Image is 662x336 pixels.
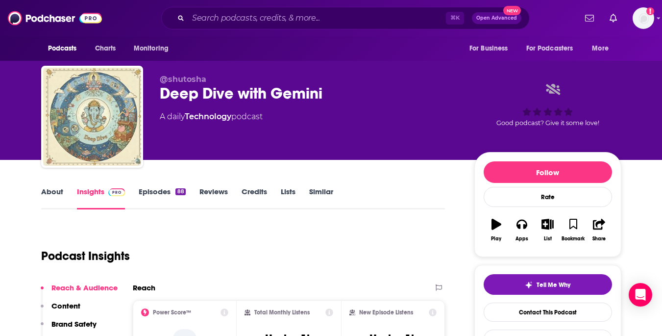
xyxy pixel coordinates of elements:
[185,112,231,121] a: Technology
[41,283,118,301] button: Reach & Audience
[133,283,155,292] h2: Reach
[108,188,125,196] img: Podchaser Pro
[472,12,521,24] button: Open AdvancedNew
[463,39,520,58] button: open menu
[43,68,141,166] img: Deep Dive with Gemini
[474,75,621,135] div: Good podcast? Give it some love!
[509,212,535,248] button: Apps
[585,39,621,58] button: open menu
[446,12,464,25] span: ⌘ K
[48,42,77,55] span: Podcasts
[281,187,295,209] a: Lists
[592,42,609,55] span: More
[139,187,185,209] a: Episodes88
[535,212,560,248] button: List
[160,75,206,84] span: @shutosha
[199,187,228,209] a: Reviews
[562,236,585,242] div: Bookmark
[633,7,654,29] button: Show profile menu
[127,39,181,58] button: open menu
[242,187,267,209] a: Credits
[484,274,612,295] button: tell me why sparkleTell Me Why
[484,212,509,248] button: Play
[484,303,612,322] a: Contact This Podcast
[469,42,508,55] span: For Business
[586,212,612,248] button: Share
[484,161,612,183] button: Follow
[134,42,169,55] span: Monitoring
[41,39,90,58] button: open menu
[175,188,185,195] div: 88
[8,9,102,27] img: Podchaser - Follow, Share and Rate Podcasts
[633,7,654,29] img: User Profile
[491,236,501,242] div: Play
[41,249,130,263] h1: Podcast Insights
[153,309,191,316] h2: Power Score™
[646,7,654,15] svg: Add a profile image
[629,283,652,307] div: Open Intercom Messenger
[526,42,573,55] span: For Podcasters
[41,187,63,209] a: About
[160,111,263,123] div: A daily podcast
[77,187,125,209] a: InsightsPodchaser Pro
[51,283,118,292] p: Reach & Audience
[51,319,97,329] p: Brand Safety
[254,309,310,316] h2: Total Monthly Listens
[633,7,654,29] span: Logged in as kindrieri
[537,281,570,289] span: Tell Me Why
[581,10,598,26] a: Show notifications dropdown
[484,187,612,207] div: Rate
[544,236,552,242] div: List
[476,16,517,21] span: Open Advanced
[188,10,446,26] input: Search podcasts, credits, & more...
[606,10,621,26] a: Show notifications dropdown
[309,187,333,209] a: Similar
[51,301,80,310] p: Content
[503,6,521,15] span: New
[89,39,122,58] a: Charts
[520,39,588,58] button: open menu
[561,212,586,248] button: Bookmark
[161,7,530,29] div: Search podcasts, credits, & more...
[525,281,533,289] img: tell me why sparkle
[515,236,528,242] div: Apps
[95,42,116,55] span: Charts
[496,119,599,127] span: Good podcast? Give it some love!
[359,309,413,316] h2: New Episode Listens
[41,301,80,319] button: Content
[592,236,606,242] div: Share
